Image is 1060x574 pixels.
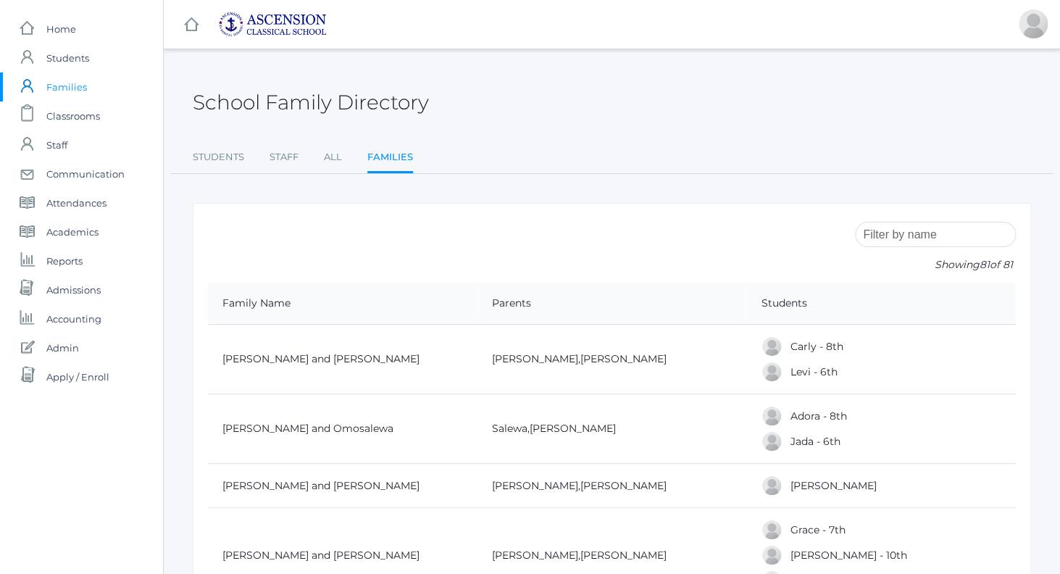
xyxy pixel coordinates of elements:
[761,361,783,383] div: Levi Adams
[580,479,667,492] a: [PERSON_NAME]
[761,519,783,541] div: Grace Anderson
[980,258,990,271] span: 81
[46,333,79,362] span: Admin
[222,352,420,365] a: [PERSON_NAME] and [PERSON_NAME]
[46,246,83,275] span: Reports
[790,479,876,492] a: [PERSON_NAME]
[790,523,845,536] a: Grace - 7th
[193,143,244,172] a: Students
[46,72,87,101] span: Families
[492,479,578,492] a: [PERSON_NAME]
[790,365,837,378] a: Levi - 6th
[761,544,783,566] div: Luke Anderson
[208,283,477,325] th: Family Name
[477,283,747,325] th: Parents
[46,159,125,188] span: Communication
[46,275,101,304] span: Admissions
[270,143,299,172] a: Staff
[855,257,1016,273] p: Showing of 81
[790,340,843,353] a: Carly - 8th
[855,222,1016,247] input: Filter by name
[222,549,420,562] a: [PERSON_NAME] and [PERSON_NAME]
[367,143,413,174] a: Families
[46,188,107,217] span: Attendances
[46,101,100,130] span: Classrooms
[790,435,840,448] a: Jada - 6th
[46,130,67,159] span: Staff
[492,422,527,435] a: Salewa
[477,464,747,508] td: ,
[761,405,783,427] div: Adora Adegboyega
[46,304,101,333] span: Accounting
[580,549,667,562] a: [PERSON_NAME]
[222,422,393,435] a: [PERSON_NAME] and Omosalewa
[790,409,846,423] a: Adora - 8th
[790,549,906,562] a: [PERSON_NAME] - 10th
[530,422,616,435] a: [PERSON_NAME]
[761,336,783,357] div: Carly Adams
[477,394,747,464] td: ,
[193,91,429,114] h2: School Family Directory
[46,14,76,43] span: Home
[46,43,89,72] span: Students
[761,475,783,496] div: Henry Amos
[1019,9,1048,38] div: Tony Welty
[477,325,747,394] td: ,
[492,549,578,562] a: [PERSON_NAME]
[746,283,1016,325] th: Students
[492,352,578,365] a: [PERSON_NAME]
[46,217,99,246] span: Academics
[46,362,109,391] span: Apply / Enroll
[580,352,667,365] a: [PERSON_NAME]
[761,430,783,452] div: Jada Adegboyega
[218,12,327,37] img: ascension-logo-blue-113fc29133de2fb5813e50b71547a291c5fdb7962bf76d49838a2a14a36269ea.jpg
[324,143,342,172] a: All
[222,479,420,492] a: [PERSON_NAME] and [PERSON_NAME]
